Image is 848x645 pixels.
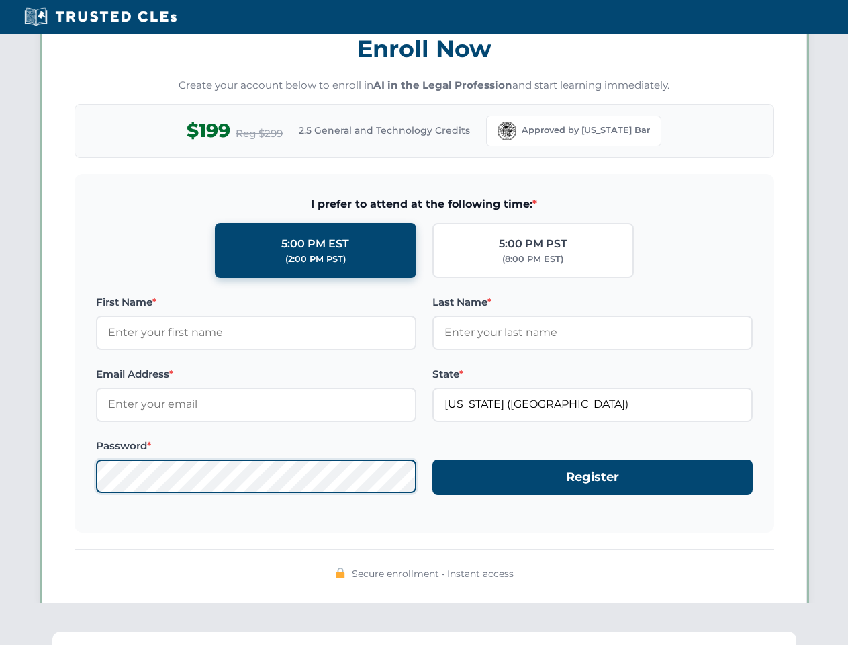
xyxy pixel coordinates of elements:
[352,566,514,581] span: Secure enrollment • Instant access
[281,235,349,253] div: 5:00 PM EST
[187,116,230,146] span: $199
[96,388,416,421] input: Enter your email
[432,316,753,349] input: Enter your last name
[432,366,753,382] label: State
[502,253,563,266] div: (8:00 PM EST)
[499,235,567,253] div: 5:00 PM PST
[75,78,774,93] p: Create your account below to enroll in and start learning immediately.
[96,316,416,349] input: Enter your first name
[96,366,416,382] label: Email Address
[96,294,416,310] label: First Name
[335,568,346,578] img: 🔒
[432,388,753,421] input: Florida (FL)
[20,7,181,27] img: Trusted CLEs
[75,28,774,70] h3: Enroll Now
[96,196,753,213] span: I prefer to attend at the following time:
[432,460,753,495] button: Register
[373,79,512,91] strong: AI in the Legal Profession
[432,294,753,310] label: Last Name
[498,122,516,140] img: Florida Bar
[522,124,650,137] span: Approved by [US_STATE] Bar
[299,123,470,138] span: 2.5 General and Technology Credits
[285,253,346,266] div: (2:00 PM PST)
[96,438,416,454] label: Password
[236,126,283,142] span: Reg $299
